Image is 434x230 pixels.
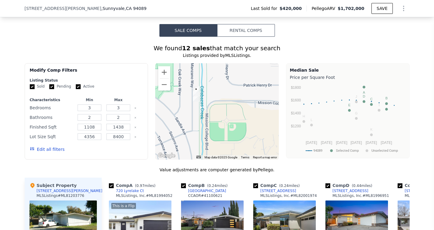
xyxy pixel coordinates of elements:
[251,5,280,11] span: Last Sold for
[336,149,359,153] text: Selected Comp
[281,184,289,188] span: 0.24
[370,97,372,101] text: C
[378,103,379,107] text: I
[158,66,170,78] button: Zoom in
[310,118,312,122] text: L
[385,102,387,106] text: F
[253,188,296,193] a: [STREET_ADDRESS]
[306,141,317,145] text: [DATE]
[291,111,301,115] text: $1400
[333,188,368,193] div: [STREET_ADDRESS]
[380,141,392,145] text: [DATE]
[205,184,230,188] span: ( miles)
[363,91,365,94] text: A
[353,184,361,188] span: 0.44
[29,182,77,188] div: Subject Property
[253,182,302,188] div: Comp C
[338,6,365,11] span: $1,702,000
[76,84,94,89] label: Active
[101,5,146,11] span: , Sunnyvale
[291,124,301,128] text: $1200
[371,149,398,153] text: Unselected Comp
[116,188,144,193] div: 720 Lyrelake Ct
[349,184,375,188] span: ( miles)
[365,141,377,145] text: [DATE]
[253,156,277,159] a: Report a map error
[363,95,365,98] text: D
[30,113,74,122] div: Bathrooms
[181,188,226,193] a: [GEOGRAPHIC_DATA]
[333,193,389,198] div: MLSListings, Inc. # ML81996951
[348,103,350,107] text: E
[25,167,410,173] div: Value adjustments are computer generated by Pellego .
[109,182,158,188] div: Comp A
[76,84,81,89] input: Active
[188,193,223,198] div: CCAOR # 41100621
[181,182,230,188] div: Comp B
[49,84,54,89] input: Pending
[193,92,199,102] div: 1253 Manzano Way
[125,6,146,11] span: , CA 94089
[134,117,137,119] button: Clear
[398,2,410,14] button: Show Options
[196,156,201,158] button: Keyboard shortcuts
[134,136,137,138] button: Clear
[355,111,358,115] text: G
[137,184,145,188] span: 0.97
[49,84,71,89] label: Pending
[205,156,237,159] span: Map data ©2025 Google
[260,188,296,193] div: [STREET_ADDRESS]
[25,5,101,11] span: [STREET_ADDRESS][PERSON_NAME]
[116,193,173,198] div: MLSListings, Inc. # ML81994052
[111,203,136,209] div: This is a Flip
[385,96,387,100] text: B
[280,5,302,11] span: $420,000
[37,188,103,193] div: [STREET_ADDRESS][PERSON_NAME]
[370,128,373,131] text: K
[312,5,338,11] span: Pellego ARV
[290,67,406,73] div: Median Sale
[25,52,410,58] div: Listings provided by MLSListings .
[109,188,144,193] a: 720 Lyrelake Ct
[30,84,45,89] label: Sold
[336,141,347,145] text: [DATE]
[37,193,85,198] div: MLSListings # ML81203776
[350,141,362,145] text: [DATE]
[208,184,217,188] span: 0.24
[159,24,217,37] button: Sale Comps
[105,98,132,102] div: Max
[217,24,275,37] button: Rental Comps
[30,123,74,131] div: Finished Sqft
[30,146,65,152] button: Edit all filters
[325,188,368,193] a: [STREET_ADDRESS]
[290,73,406,82] div: Price per Square Foot
[182,45,210,52] strong: 12 sales
[356,95,357,98] text: J
[321,141,332,145] text: [DATE]
[193,86,199,96] div: 1245 Manzano Way
[134,107,137,109] button: Clear
[303,114,305,118] text: H
[325,182,375,188] div: Comp D
[30,104,74,112] div: Bedrooms
[30,67,143,78] div: Modify Comp Filters
[260,193,317,198] div: MLSListings, Inc. # ML82001974
[133,184,158,188] span: ( miles)
[290,82,406,157] svg: A chart.
[371,3,392,14] button: SAVE
[157,152,177,160] a: Open this area in Google Maps (opens a new window)
[277,184,302,188] span: ( miles)
[30,78,143,83] div: Listing Status
[30,132,74,141] div: Lot Size Sqft
[291,85,301,90] text: $1800
[30,98,74,102] div: Characteristics
[76,98,103,102] div: Min
[241,156,249,159] a: Terms (opens in new tab)
[157,152,177,160] img: Google
[188,188,226,193] div: [GEOGRAPHIC_DATA]
[291,98,301,102] text: $1600
[25,44,410,52] div: We found that match your search
[313,149,322,153] text: 94089
[158,79,170,91] button: Zoom out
